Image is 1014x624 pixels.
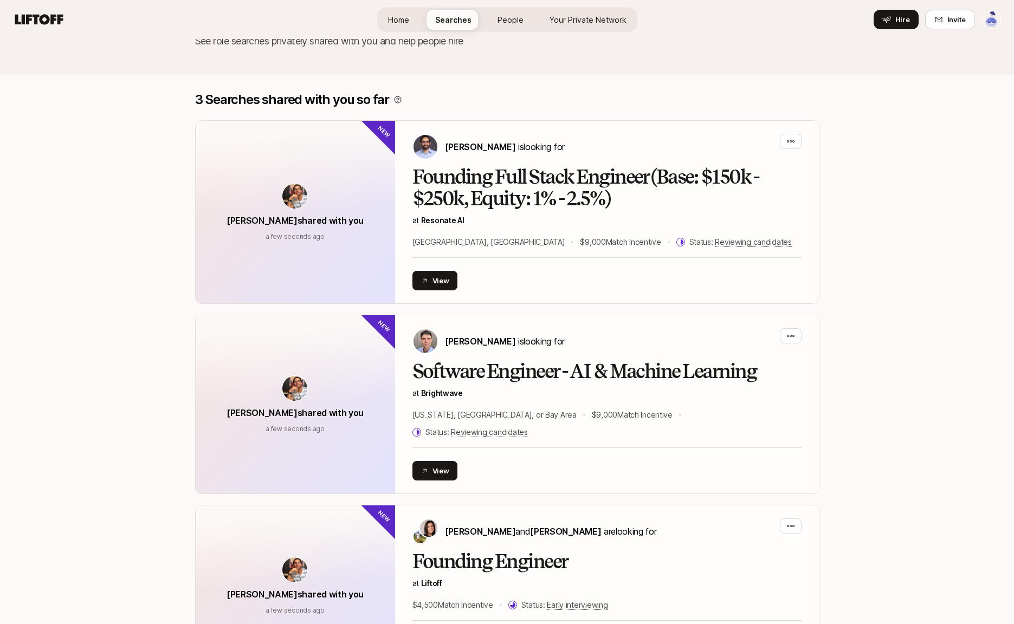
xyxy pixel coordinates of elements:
[227,407,364,418] span: [PERSON_NAME] shared with you
[715,237,791,247] span: Reviewing candidates
[421,388,463,398] a: Brightwave
[414,329,437,353] img: Mike Conover
[266,425,325,433] span: September 22, 2025 6:57pm
[445,336,516,347] span: [PERSON_NAME]
[451,427,527,437] span: Reviewing candidates
[412,408,577,421] p: [US_STATE], [GEOGRAPHIC_DATA], or Bay Area
[412,361,802,382] h2: Software Engineer - AI & Machine Learning
[445,334,565,348] p: is looking for
[359,487,413,541] div: New
[195,34,819,49] p: See role searches privately shared with you and help people hire
[195,92,389,107] p: 3 Searches shared with you so far
[874,10,919,29] button: Hire
[412,236,565,249] p: [GEOGRAPHIC_DATA], [GEOGRAPHIC_DATA]
[498,14,524,25] span: People
[412,461,458,480] button: View
[547,600,608,610] span: Early interviewing
[541,10,635,30] a: Your Private Network
[895,14,910,25] span: Hire
[530,526,601,537] span: [PERSON_NAME]
[414,135,437,159] img: Manjot Pal
[592,408,673,421] p: $9,000 Match Incentive
[412,166,802,210] h2: Founding Full Stack Engineer (Base: $150k - $250k, Equity: 1% - 2.5%)
[282,557,307,582] img: avatar-url
[412,551,802,573] h2: Founding Engineer
[412,271,458,290] button: View
[420,519,437,537] img: Eleanor Morgan
[412,599,493,612] p: $4,500 Match Incentive
[521,599,608,612] p: Status:
[359,102,413,156] div: New
[425,426,528,439] p: Status:
[689,236,792,249] p: Status:
[412,214,802,227] p: at
[282,184,307,209] img: avatar-url
[227,215,364,226] span: [PERSON_NAME] shared with you
[266,232,325,240] span: September 22, 2025 6:57pm
[947,14,966,25] span: Invite
[427,10,480,30] a: Searches
[515,526,601,537] span: and
[550,14,627,25] span: Your Private Network
[445,140,565,154] p: is looking for
[421,216,464,225] span: Resonate AI
[445,141,516,152] span: [PERSON_NAME]
[445,524,657,538] p: are looking for
[227,589,364,600] span: [PERSON_NAME] shared with you
[412,387,802,400] p: at
[414,530,427,543] img: Tyler Kieft
[925,10,975,29] button: Invite
[379,10,418,30] a: Home
[359,297,413,350] div: New
[266,606,325,614] span: September 22, 2025 6:57pm
[435,14,472,25] span: Searches
[412,577,802,590] p: at
[981,10,1001,29] button: bryan pratte
[421,578,442,588] span: Liftoff
[489,10,532,30] a: People
[982,10,1000,29] img: bryan pratte
[580,236,661,249] p: $9,000 Match Incentive
[445,526,516,537] span: [PERSON_NAME]
[282,376,307,401] img: avatar-url
[388,14,409,25] span: Home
